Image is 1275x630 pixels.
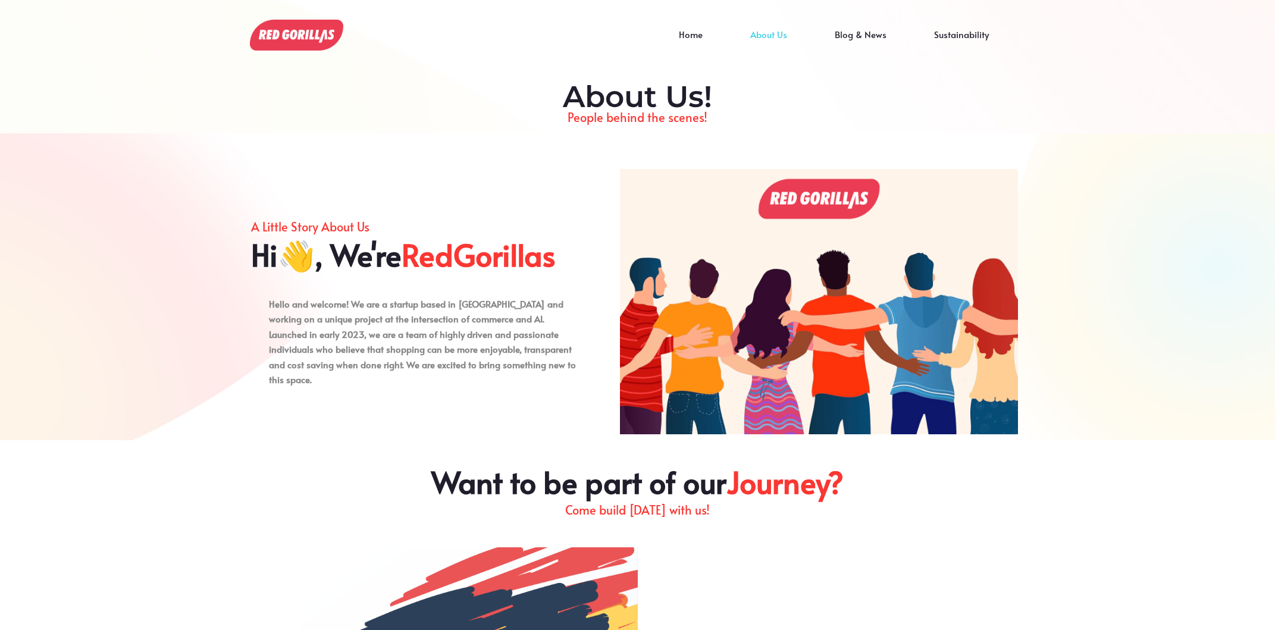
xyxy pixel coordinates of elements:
h2: Hi👋, We're [251,237,585,272]
a: Blog & News [811,35,910,52]
a: About Us [726,35,811,52]
strong: . We are excited to bring something new to this space. [269,358,576,386]
p: A Little Story About Us [251,217,585,237]
span: Journey? [726,464,844,500]
span: RedGorillas [402,237,556,272]
a: Home [655,35,726,52]
h2: About Us! [257,79,1019,115]
img: About Us! [620,169,1018,434]
img: About Us! [250,20,343,51]
p: People behind the scenes! [257,107,1019,127]
a: Sustainability [910,35,1013,52]
p: Come build [DATE] with us! [305,500,971,520]
h2: Want to be part of our [305,464,971,500]
strong: Hello and welcome! We are a startup based in [GEOGRAPHIC_DATA] and working on a unique project at... [269,297,572,371]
